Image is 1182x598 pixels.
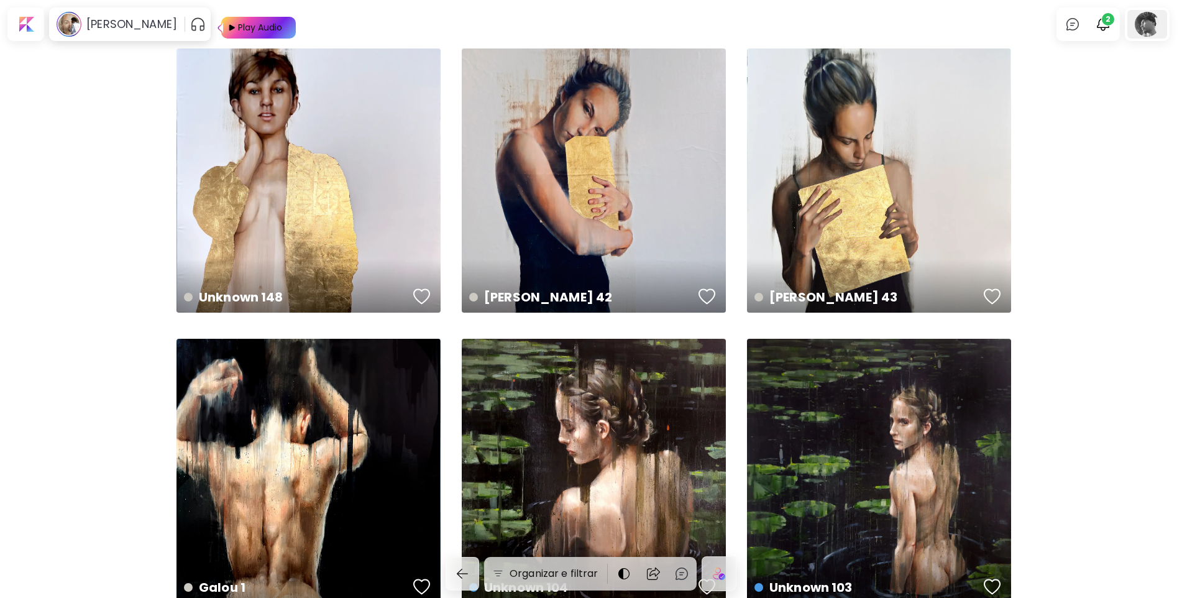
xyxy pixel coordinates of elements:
h4: Unknown 148 [184,288,409,306]
button: favorites [695,284,719,309]
h6: [PERSON_NAME] [86,17,177,32]
h4: [PERSON_NAME] 42 [469,288,694,306]
h4: [PERSON_NAME] 43 [754,288,979,306]
a: back [446,557,484,591]
button: favorites [410,284,434,309]
button: bellIcon2 [1093,14,1114,35]
img: chatIcon [1065,17,1080,32]
div: Play Audio [237,17,283,39]
a: [PERSON_NAME] 43favoriteshttps://cdn.kaleido.art/CDN/Artwork/167060/Primary/medium.webp?updated=7... [747,48,1011,313]
img: chatIcon [674,566,689,581]
img: icon [713,568,725,580]
h4: Galou 1 [184,578,409,597]
span: 2 [1102,13,1114,25]
img: Play [216,17,224,39]
a: Unknown 148favoriteshttps://cdn.kaleido.art/CDN/Artwork/167058/Primary/medium.webp?updated=743594 [176,48,441,313]
img: bellIcon [1096,17,1111,32]
button: favorites [981,284,1004,309]
button: pauseOutline IconGradient Icon [190,14,206,34]
button: back [446,557,479,591]
img: Play [221,17,237,39]
a: [PERSON_NAME] 42favoriteshttps://cdn.kaleido.art/CDN/Artwork/167059/Primary/medium.webp?updated=7... [462,48,726,313]
h6: Organizar e filtrar [510,566,598,581]
h4: Unknown 103 [754,578,979,597]
img: back [455,566,470,581]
